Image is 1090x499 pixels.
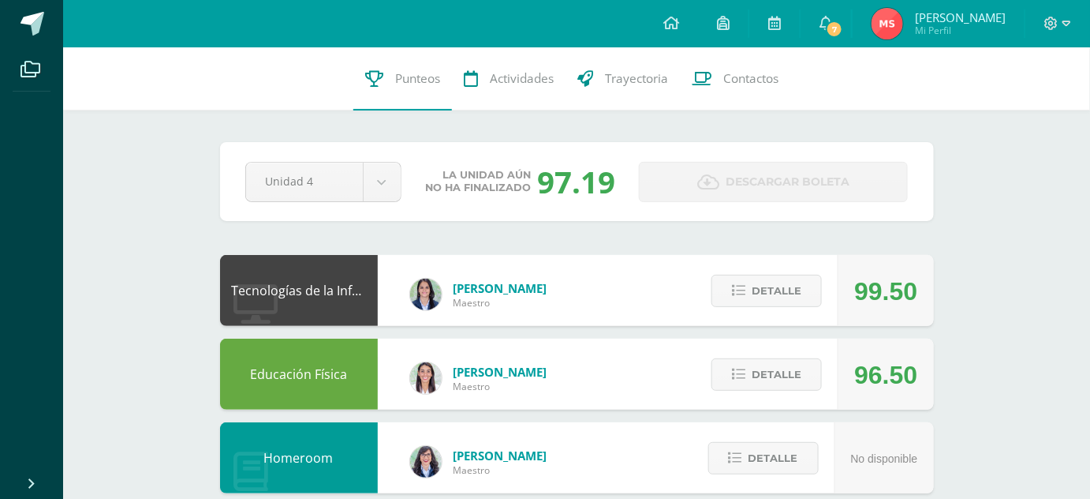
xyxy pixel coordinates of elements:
[266,163,343,200] span: Unidad 4
[872,8,903,39] img: fb703a472bdb86d4ae91402b7cff009e.png
[915,24,1006,37] span: Mi Perfil
[490,70,554,87] span: Actividades
[353,47,452,111] a: Punteos
[826,21,843,38] span: 7
[452,47,566,111] a: Actividades
[752,276,801,306] span: Detalle
[711,275,822,307] button: Detalle
[680,47,790,111] a: Contactos
[454,364,547,380] span: [PERSON_NAME]
[854,340,917,411] div: 96.50
[220,339,378,410] div: Educación Física
[854,256,917,327] div: 99.50
[726,163,849,201] span: Descargar boleta
[425,169,531,194] span: La unidad aún no ha finalizado
[395,70,440,87] span: Punteos
[246,163,401,201] a: Unidad 4
[220,422,378,493] div: Homeroom
[566,47,680,111] a: Trayectoria
[851,452,918,465] span: No disponible
[748,444,798,473] span: Detalle
[454,280,547,296] span: [PERSON_NAME]
[752,360,801,389] span: Detalle
[537,161,615,202] div: 97.19
[410,362,442,394] img: 68dbb99899dc55733cac1a14d9d2f825.png
[454,463,547,477] span: Maestro
[220,255,378,326] div: Tecnologías de la Información y Comunicación: Computación
[410,446,442,478] img: 01c6c64f30021d4204c203f22eb207bb.png
[410,279,442,310] img: 7489ccb779e23ff9f2c3e89c21f82ed0.png
[915,9,1006,25] span: [PERSON_NAME]
[605,70,668,87] span: Trayectoria
[708,442,819,475] button: Detalle
[711,358,822,391] button: Detalle
[723,70,778,87] span: Contactos
[454,448,547,463] span: [PERSON_NAME]
[454,380,547,393] span: Maestro
[454,296,547,310] span: Maestro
